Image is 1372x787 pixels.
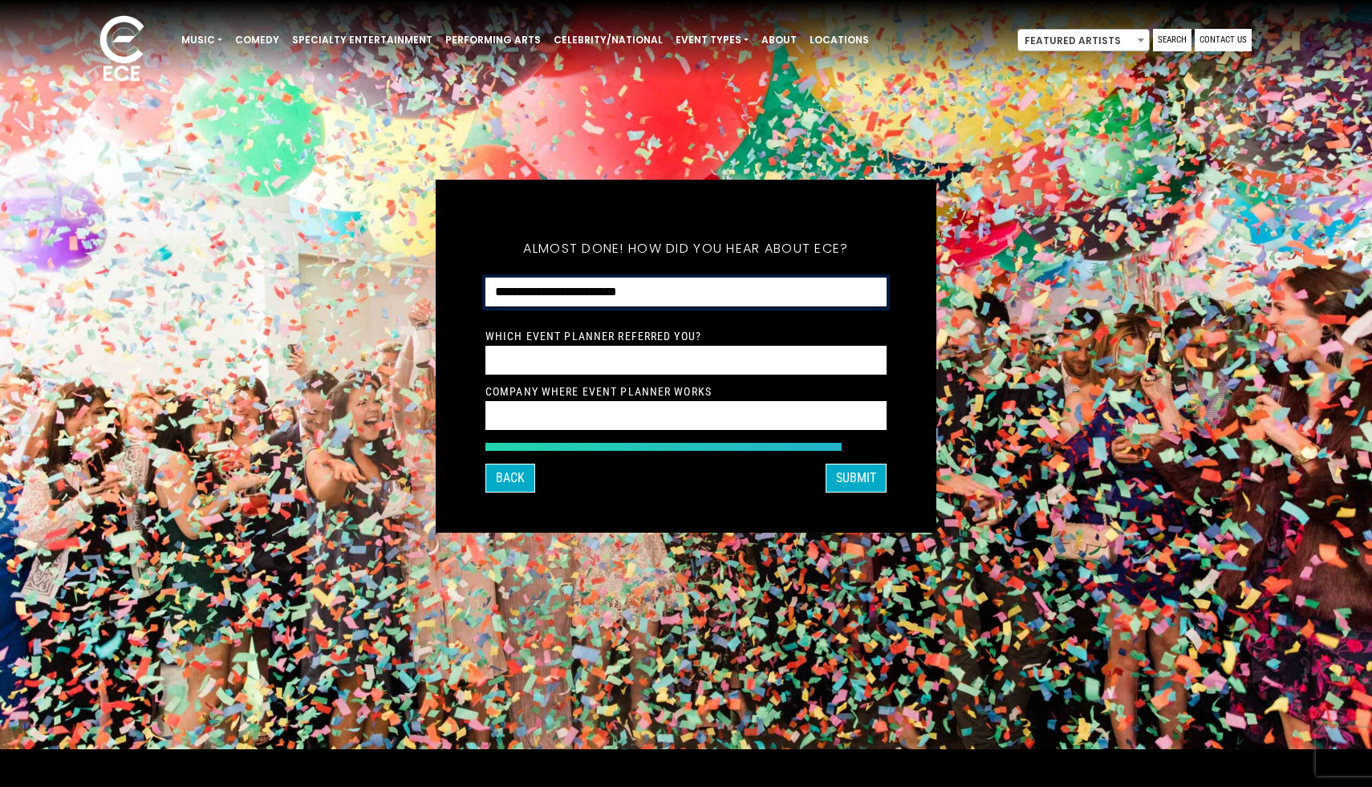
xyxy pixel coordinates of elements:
[547,26,669,54] a: Celebrity/National
[755,26,803,54] a: About
[485,329,701,343] label: Which Event Planner referred you?
[826,464,887,493] button: SUBMIT
[669,26,755,54] a: Event Types
[1018,30,1149,52] span: Featured Artists
[1195,29,1252,51] a: Contact Us
[803,26,875,54] a: Locations
[485,220,887,278] h5: Almost done! How did you hear about ECE?
[175,26,229,54] a: Music
[82,11,162,89] img: ece_new_logo_whitev2-1.png
[286,26,439,54] a: Specialty Entertainment
[485,464,535,493] button: Back
[439,26,547,54] a: Performing Arts
[485,384,712,399] label: Company Where Event Planner Works
[229,26,286,54] a: Comedy
[1017,29,1150,51] span: Featured Artists
[485,278,887,307] select: How did you hear about ECE
[1153,29,1191,51] a: Search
